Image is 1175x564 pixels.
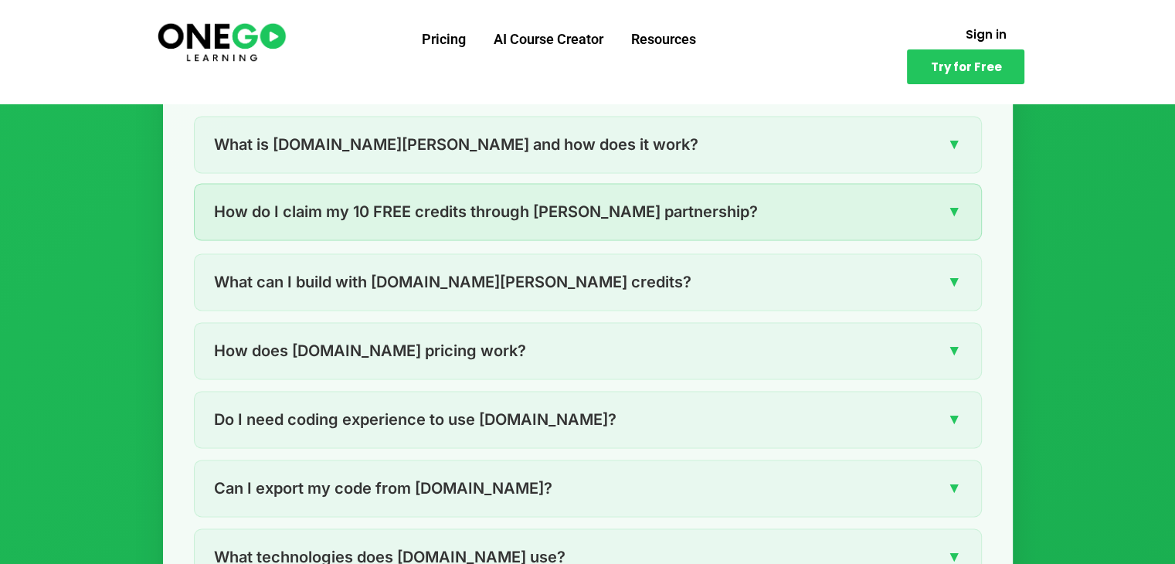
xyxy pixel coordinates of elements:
[214,338,526,363] span: How does [DOMAIN_NAME] pricing work?
[907,49,1024,84] a: Try for Free
[480,19,617,59] a: AI Course Creator
[947,338,962,362] span: ▼
[214,270,691,294] span: What can I build with [DOMAIN_NAME][PERSON_NAME] credits?
[214,199,758,224] span: How do I claim my 10 FREE credits through [PERSON_NAME] partnership?
[965,29,1006,40] span: Sign in
[947,199,962,223] span: ▼
[947,476,962,500] span: ▼
[214,132,698,157] span: What is [DOMAIN_NAME][PERSON_NAME] and how does it work?
[946,19,1024,49] a: Sign in
[930,61,1001,73] span: Try for Free
[214,476,552,501] span: Can I export my code from [DOMAIN_NAME]?
[617,19,710,59] a: Resources
[947,132,962,156] span: ▼
[408,19,480,59] a: Pricing
[947,270,962,294] span: ▼
[947,407,962,431] span: ▼
[214,407,616,432] span: Do I need coding experience to use [DOMAIN_NAME]?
